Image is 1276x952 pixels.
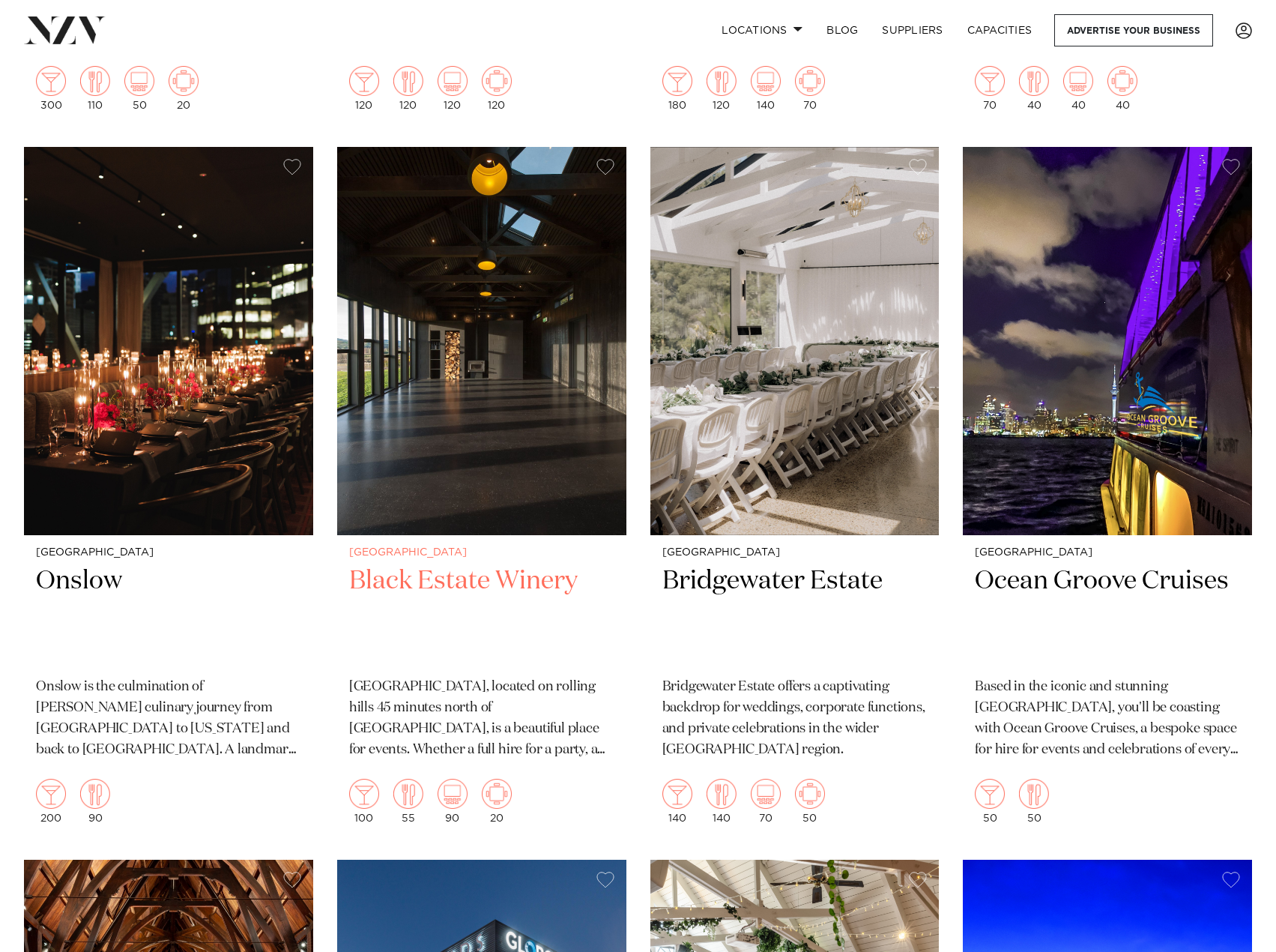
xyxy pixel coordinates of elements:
[438,779,468,824] div: 90
[393,66,423,96] img: dining.png
[349,779,379,809] img: cocktail.png
[393,779,423,809] img: dining.png
[169,66,199,96] img: meeting.png
[1054,14,1213,46] a: Advertise your business
[482,66,512,96] img: meeting.png
[662,547,928,558] small: [GEOGRAPHIC_DATA]
[662,564,928,666] h2: Bridgewater Estate
[349,779,379,824] div: 100
[1107,66,1137,96] img: meeting.png
[955,14,1044,46] a: Capacities
[438,66,468,111] div: 120
[482,779,512,824] div: 20
[650,147,940,836] a: Wedding ceremony at Bridgewater Estate [GEOGRAPHIC_DATA] Bridgewater Estate Bridgewater Estate of...
[349,66,379,111] div: 120
[36,779,66,824] div: 200
[662,677,928,761] p: Bridgewater Estate offers a captivating backdrop for weddings, corporate functions, and private c...
[80,66,110,111] div: 110
[975,66,1005,111] div: 70
[393,66,423,111] div: 120
[36,66,66,96] img: cocktail.png
[751,66,781,96] img: theatre.png
[349,677,614,761] p: [GEOGRAPHIC_DATA], located on rolling hills 45 minutes north of [GEOGRAPHIC_DATA], is a beautiful...
[662,779,692,824] div: 140
[1019,66,1049,111] div: 40
[36,547,301,558] small: [GEOGRAPHIC_DATA]
[963,147,1252,836] a: [GEOGRAPHIC_DATA] Ocean Groove Cruises Based in the iconic and stunning [GEOGRAPHIC_DATA], you'll...
[80,779,110,824] div: 90
[1107,66,1137,111] div: 40
[1063,66,1093,96] img: theatre.png
[975,779,1005,824] div: 50
[36,66,66,111] div: 300
[707,779,737,824] div: 140
[36,564,301,666] h2: Onslow
[124,66,154,111] div: 50
[751,779,781,824] div: 70
[1019,779,1049,809] img: dining.png
[814,14,870,46] a: BLOG
[751,779,781,809] img: theatre.png
[124,66,154,96] img: theatre.png
[795,779,825,824] div: 50
[975,677,1240,761] p: Based in the iconic and stunning [GEOGRAPHIC_DATA], you'll be coasting with Ocean Groove Cruises,...
[438,779,468,809] img: theatre.png
[662,779,692,809] img: cocktail.png
[975,779,1005,809] img: cocktail.png
[393,779,423,824] div: 55
[795,779,825,809] img: meeting.png
[349,547,614,558] small: [GEOGRAPHIC_DATA]
[337,147,626,836] a: [GEOGRAPHIC_DATA] Black Estate Winery [GEOGRAPHIC_DATA], located on rolling hills 45 minutes nort...
[482,66,512,111] div: 120
[975,564,1240,666] h2: Ocean Groove Cruises
[707,66,737,96] img: dining.png
[795,66,825,96] img: meeting.png
[438,66,468,96] img: theatre.png
[80,66,110,96] img: dining.png
[710,14,814,46] a: Locations
[349,66,379,96] img: cocktail.png
[662,66,692,111] div: 180
[1019,779,1049,824] div: 50
[1063,66,1093,111] div: 40
[36,779,66,809] img: cocktail.png
[662,66,692,96] img: cocktail.png
[36,677,301,761] p: Onslow is the culmination of [PERSON_NAME] culinary journey from [GEOGRAPHIC_DATA] to [US_STATE] ...
[1019,66,1049,96] img: dining.png
[870,14,955,46] a: SUPPLIERS
[751,66,781,111] div: 140
[975,66,1005,96] img: cocktail.png
[975,547,1240,558] small: [GEOGRAPHIC_DATA]
[795,66,825,111] div: 70
[24,147,313,836] a: [GEOGRAPHIC_DATA] Onslow Onslow is the culmination of [PERSON_NAME] culinary journey from [GEOGRA...
[482,779,512,809] img: meeting.png
[707,66,737,111] div: 120
[707,779,737,809] img: dining.png
[80,779,110,809] img: dining.png
[24,16,106,43] img: nzv-logo.png
[349,564,614,666] h2: Black Estate Winery
[169,66,199,111] div: 20
[650,147,940,535] img: Wedding ceremony at Bridgewater Estate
